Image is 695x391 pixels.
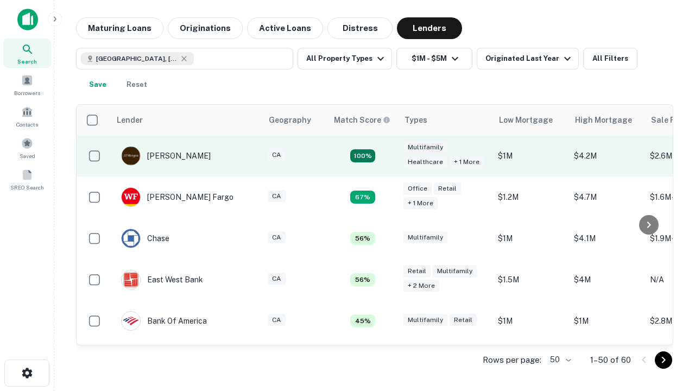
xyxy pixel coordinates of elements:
[483,354,541,367] p: Rows per page:
[334,114,388,126] h6: Match Score
[3,102,51,131] a: Contacts
[568,300,645,342] td: $1M
[398,105,492,135] th: Types
[269,113,311,127] div: Geography
[122,270,140,289] img: picture
[492,218,568,259] td: $1M
[80,74,115,96] button: Save your search to get updates of matches that match your search criteria.
[3,165,51,194] a: SREO Search
[492,342,568,383] td: $1.4M
[268,314,286,326] div: CA
[403,141,447,154] div: Multifamily
[117,113,143,127] div: Lender
[641,269,695,321] iframe: Chat Widget
[477,48,579,70] button: Originated Last Year
[17,57,37,66] span: Search
[492,135,568,176] td: $1M
[20,152,35,160] span: Saved
[590,354,631,367] p: 1–50 of 60
[334,114,390,126] div: Capitalize uses an advanced AI algorithm to match your search with the best lender. The match sco...
[17,9,38,30] img: capitalize-icon.png
[121,187,233,207] div: [PERSON_NAME] Fargo
[121,229,169,248] div: Chase
[568,135,645,176] td: $4.2M
[485,52,574,65] div: Originated Last Year
[350,273,375,286] div: Matching Properties: 5, hasApolloMatch: undefined
[327,17,393,39] button: Distress
[403,280,439,292] div: + 2 more
[3,70,51,99] a: Borrowers
[403,197,438,210] div: + 1 more
[568,105,645,135] th: High Mortgage
[122,188,140,206] img: picture
[122,147,140,165] img: picture
[575,113,632,127] div: High Mortgage
[403,182,432,195] div: Office
[403,314,447,326] div: Multifamily
[492,176,568,218] td: $1.2M
[350,314,375,327] div: Matching Properties: 4, hasApolloMatch: undefined
[568,218,645,259] td: $4.1M
[122,312,140,330] img: picture
[298,48,392,70] button: All Property Types
[397,17,462,39] button: Lenders
[433,265,477,278] div: Multifamily
[3,39,51,68] a: Search
[403,231,447,244] div: Multifamily
[568,342,645,383] td: $4.5M
[350,149,375,162] div: Matching Properties: 16, hasApolloMatch: undefined
[110,105,262,135] th: Lender
[119,74,154,96] button: Reset
[568,259,645,300] td: $4M
[76,17,163,39] button: Maturing Loans
[268,149,286,161] div: CA
[268,231,286,244] div: CA
[168,17,243,39] button: Originations
[3,133,51,162] a: Saved
[14,89,40,97] span: Borrowers
[76,48,293,70] button: [GEOGRAPHIC_DATA], [GEOGRAPHIC_DATA], [GEOGRAPHIC_DATA]
[450,314,477,326] div: Retail
[492,300,568,342] td: $1M
[350,232,375,245] div: Matching Properties: 5, hasApolloMatch: undefined
[499,113,553,127] div: Low Mortgage
[396,48,472,70] button: $1M - $5M
[268,190,286,203] div: CA
[403,156,447,168] div: Healthcare
[450,156,484,168] div: + 1 more
[122,229,140,248] img: picture
[492,259,568,300] td: $1.5M
[10,183,44,192] span: SREO Search
[546,352,573,368] div: 50
[268,273,286,285] div: CA
[350,191,375,204] div: Matching Properties: 6, hasApolloMatch: undefined
[121,146,211,166] div: [PERSON_NAME]
[655,351,672,369] button: Go to next page
[96,54,178,64] span: [GEOGRAPHIC_DATA], [GEOGRAPHIC_DATA], [GEOGRAPHIC_DATA]
[405,113,427,127] div: Types
[327,105,398,135] th: Capitalize uses an advanced AI algorithm to match your search with the best lender. The match sco...
[121,311,207,331] div: Bank Of America
[247,17,323,39] button: Active Loans
[262,105,327,135] th: Geography
[403,265,431,278] div: Retail
[568,176,645,218] td: $4.7M
[16,120,38,129] span: Contacts
[434,182,461,195] div: Retail
[583,48,637,70] button: All Filters
[492,105,568,135] th: Low Mortgage
[121,270,203,289] div: East West Bank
